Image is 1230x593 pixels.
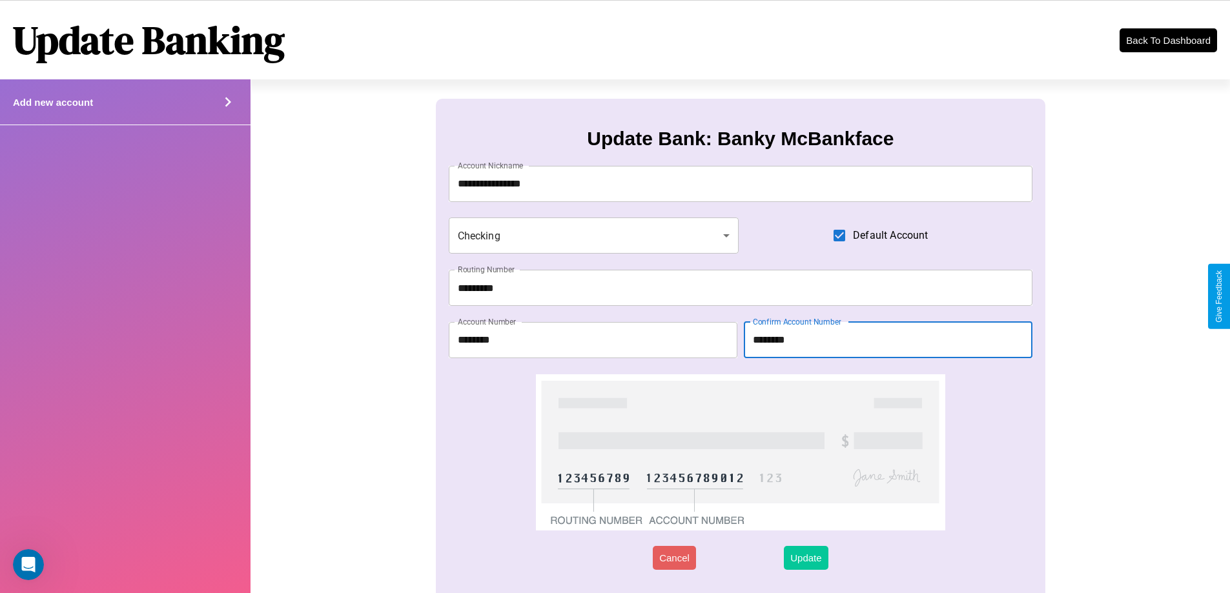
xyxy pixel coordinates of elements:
iframe: Intercom live chat [13,549,44,580]
button: Back To Dashboard [1120,28,1217,52]
label: Confirm Account Number [753,316,841,327]
div: Give Feedback [1215,270,1224,323]
label: Account Nickname [458,160,524,171]
label: Routing Number [458,264,515,275]
span: Default Account [853,228,928,243]
label: Account Number [458,316,516,327]
button: Update [784,546,828,570]
img: check [536,374,945,530]
button: Cancel [653,546,696,570]
h1: Update Banking [13,14,285,66]
h3: Update Bank: Banky McBankface [587,128,894,150]
h4: Add new account [13,97,93,108]
div: Checking [449,217,739,254]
